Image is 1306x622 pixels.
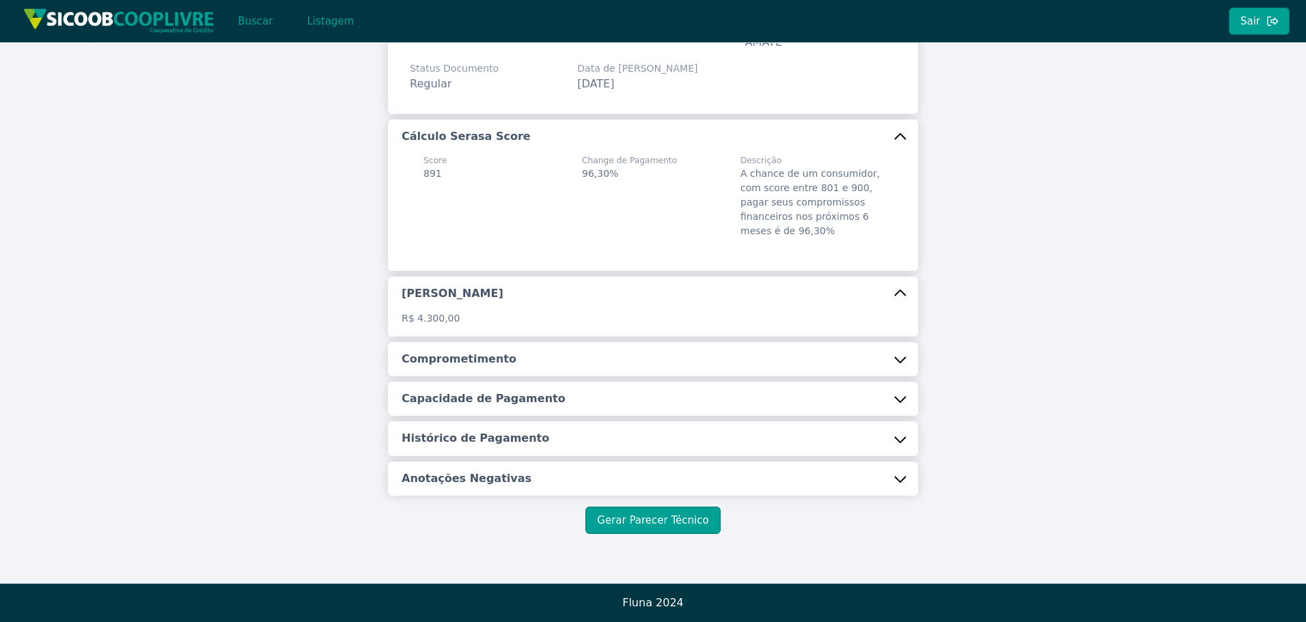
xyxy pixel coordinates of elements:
h5: Cálculo Serasa Score [402,129,531,144]
button: Cálculo Serasa Score [388,119,918,154]
button: Capacidade de Pagamento [388,382,918,416]
h5: Anotações Negativas [402,471,531,486]
span: Status Documento [410,61,499,76]
span: R$ 4.300,00 [402,313,460,324]
h5: Comprometimento [402,352,516,367]
button: Sair [1229,8,1290,35]
h5: [PERSON_NAME] [402,286,503,301]
button: [PERSON_NAME] [388,277,918,311]
button: Listagem [295,8,365,35]
button: Anotações Negativas [388,462,918,496]
button: Gerar Parecer Técnico [585,507,720,534]
span: Descrição [740,154,883,167]
span: Regular [410,77,451,90]
span: Score [423,154,447,167]
span: 96,30% [582,168,618,179]
span: A chance de um consumidor, com score entre 801 e 900, pagar seus compromissos financeiros nos pró... [740,168,880,236]
img: img/sicoob_cooplivre.png [23,8,214,33]
button: Comprometimento [388,342,918,376]
span: Change de Pagamento [582,154,677,167]
button: Histórico de Pagamento [388,421,918,455]
h5: Capacidade de Pagamento [402,391,566,406]
span: Fluna 2024 [622,596,684,609]
h5: Histórico de Pagamento [402,431,549,446]
button: Buscar [226,8,284,35]
span: [DATE] [577,77,614,90]
span: Data de [PERSON_NAME] [577,61,697,76]
span: 891 [423,168,442,179]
